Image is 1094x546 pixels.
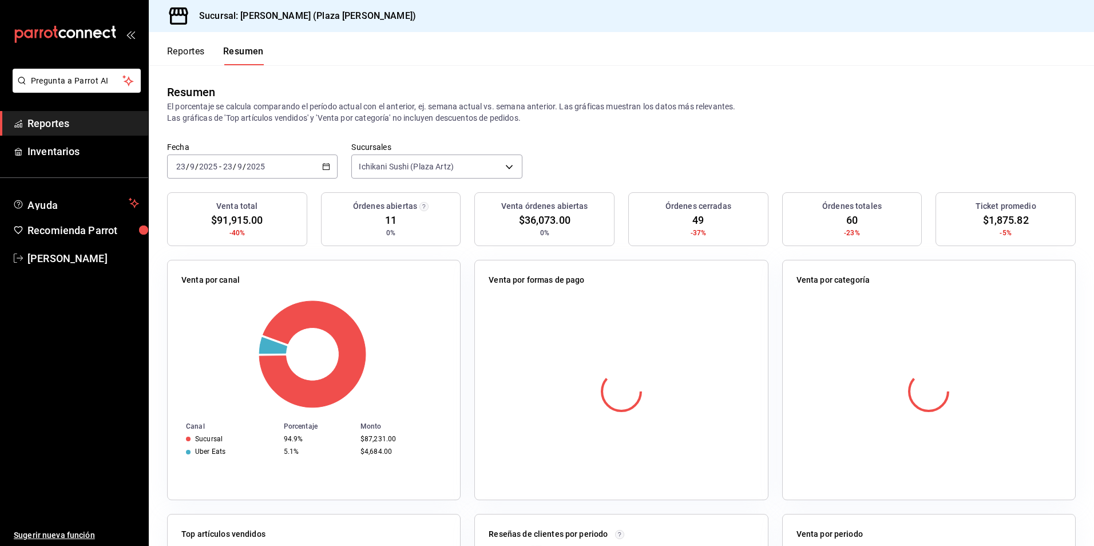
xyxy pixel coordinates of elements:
[181,274,240,286] p: Venta por canal
[237,162,243,171] input: --
[27,251,139,266] span: [PERSON_NAME]
[195,435,223,443] div: Sucursal
[167,46,264,65] div: navigation tabs
[189,162,195,171] input: --
[822,200,882,212] h3: Órdenes totales
[167,46,205,65] button: Reportes
[359,161,454,172] span: Ichikani Sushi (Plaza Artz)
[385,212,397,228] span: 11
[233,162,236,171] span: /
[386,228,395,238] span: 0%
[360,435,442,443] div: $87,231.00
[796,274,870,286] p: Venta por categoría
[8,83,141,95] a: Pregunta a Parrot AI
[216,200,257,212] h3: Venta total
[353,200,417,212] h3: Órdenes abiertas
[167,143,338,151] label: Fecha
[243,162,246,171] span: /
[14,529,139,541] span: Sugerir nueva función
[27,223,139,238] span: Recomienda Parrot
[519,212,570,228] span: $36,073.00
[489,274,584,286] p: Venta por formas de pago
[176,162,186,171] input: --
[284,435,351,443] div: 94.9%
[540,228,549,238] span: 0%
[27,144,139,159] span: Inventarios
[844,228,860,238] span: -23%
[195,162,199,171] span: /
[983,212,1029,228] span: $1,875.82
[351,143,522,151] label: Sucursales
[692,212,704,228] span: 49
[126,30,135,39] button: open_drawer_menu
[501,200,588,212] h3: Venta órdenes abiertas
[27,116,139,131] span: Reportes
[223,162,233,171] input: --
[211,212,263,228] span: $91,915.00
[13,69,141,93] button: Pregunta a Parrot AI
[356,420,460,433] th: Monto
[665,200,731,212] h3: Órdenes cerradas
[168,420,279,433] th: Canal
[284,448,351,456] div: 5.1%
[223,46,264,65] button: Resumen
[976,200,1036,212] h3: Ticket promedio
[279,420,356,433] th: Porcentaje
[796,528,863,540] p: Venta por periodo
[846,212,858,228] span: 60
[229,228,245,238] span: -40%
[691,228,707,238] span: -37%
[31,75,123,87] span: Pregunta a Parrot AI
[181,528,265,540] p: Top artículos vendidos
[190,9,416,23] h3: Sucursal: [PERSON_NAME] (Plaza [PERSON_NAME])
[360,448,442,456] div: $4,684.00
[1000,228,1011,238] span: -5%
[186,162,189,171] span: /
[219,162,221,171] span: -
[489,528,608,540] p: Reseñas de clientes por periodo
[199,162,218,171] input: ----
[195,448,225,456] div: Uber Eats
[167,101,1076,124] p: El porcentaje se calcula comparando el período actual con el anterior, ej. semana actual vs. sema...
[246,162,265,171] input: ----
[27,196,124,210] span: Ayuda
[167,84,215,101] div: Resumen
